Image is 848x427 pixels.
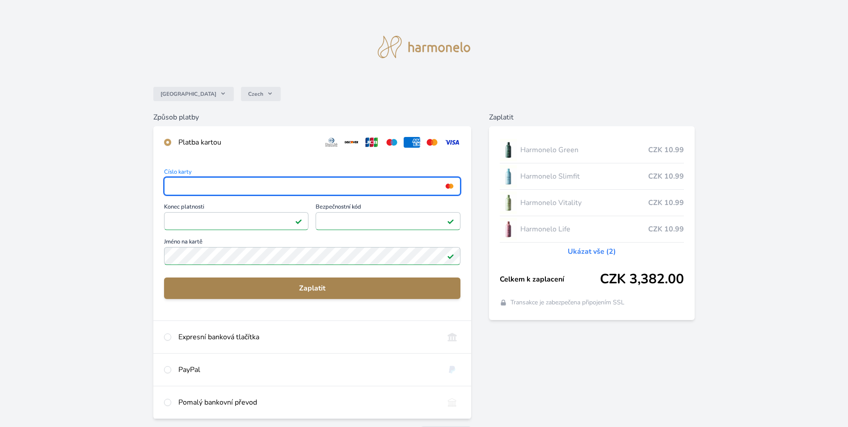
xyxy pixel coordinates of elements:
img: mc [443,182,456,190]
span: CZK 10.99 [648,145,684,155]
div: PayPal [178,364,437,375]
span: Transakce je zabezpečena připojením SSL [510,298,624,307]
div: Platba kartou [178,137,316,148]
img: diners.svg [323,137,340,148]
img: CLEAN_GREEN_se_stinem_x-lo.jpg [500,139,517,161]
img: jcb.svg [363,137,380,148]
button: [GEOGRAPHIC_DATA] [153,87,234,101]
button: Czech [241,87,281,101]
img: bankTransfer_IBAN.svg [444,397,460,408]
img: Platné pole [447,252,454,260]
span: Konec platnosti [164,204,308,212]
img: Platné pole [295,218,302,225]
span: Harmonelo Life [520,224,649,235]
input: Jméno na kartěPlatné pole [164,247,460,265]
span: Harmonelo Vitality [520,197,649,208]
img: maestro.svg [384,137,400,148]
span: Zaplatit [171,283,453,294]
iframe: Iframe pro bezpečnostní kód [320,215,456,227]
button: Zaplatit [164,278,460,299]
span: [GEOGRAPHIC_DATA] [160,90,216,98]
div: Pomalý bankovní převod [178,397,437,408]
span: CZK 10.99 [648,197,684,208]
img: Platné pole [447,218,454,225]
a: Ukázat vše (2) [568,246,616,257]
iframe: Iframe pro číslo karty [168,180,456,192]
img: mc.svg [424,137,440,148]
img: discover.svg [343,137,360,148]
span: Jméno na kartě [164,239,460,247]
img: paypal.svg [444,364,460,375]
span: Harmonelo Green [520,145,649,155]
span: Bezpečnostní kód [316,204,460,212]
span: CZK 10.99 [648,171,684,182]
div: Expresní banková tlačítka [178,332,437,342]
span: CZK 10.99 [648,224,684,235]
img: logo.svg [378,36,471,58]
img: CLEAN_LIFE_se_stinem_x-lo.jpg [500,218,517,240]
img: amex.svg [404,137,420,148]
img: onlineBanking_CZ.svg [444,332,460,342]
img: SLIMFIT_se_stinem_x-lo.jpg [500,165,517,188]
h6: Způsob platby [153,112,471,123]
span: CZK 3,382.00 [600,271,684,287]
h6: Zaplatit [489,112,695,123]
img: CLEAN_VITALITY_se_stinem_x-lo.jpg [500,192,517,214]
span: Číslo karty [164,169,460,177]
span: Harmonelo Slimfit [520,171,649,182]
span: Czech [248,90,263,98]
img: visa.svg [444,137,460,148]
iframe: Iframe pro datum vypršení platnosti [168,215,304,227]
span: Celkem k zaplacení [500,274,600,285]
